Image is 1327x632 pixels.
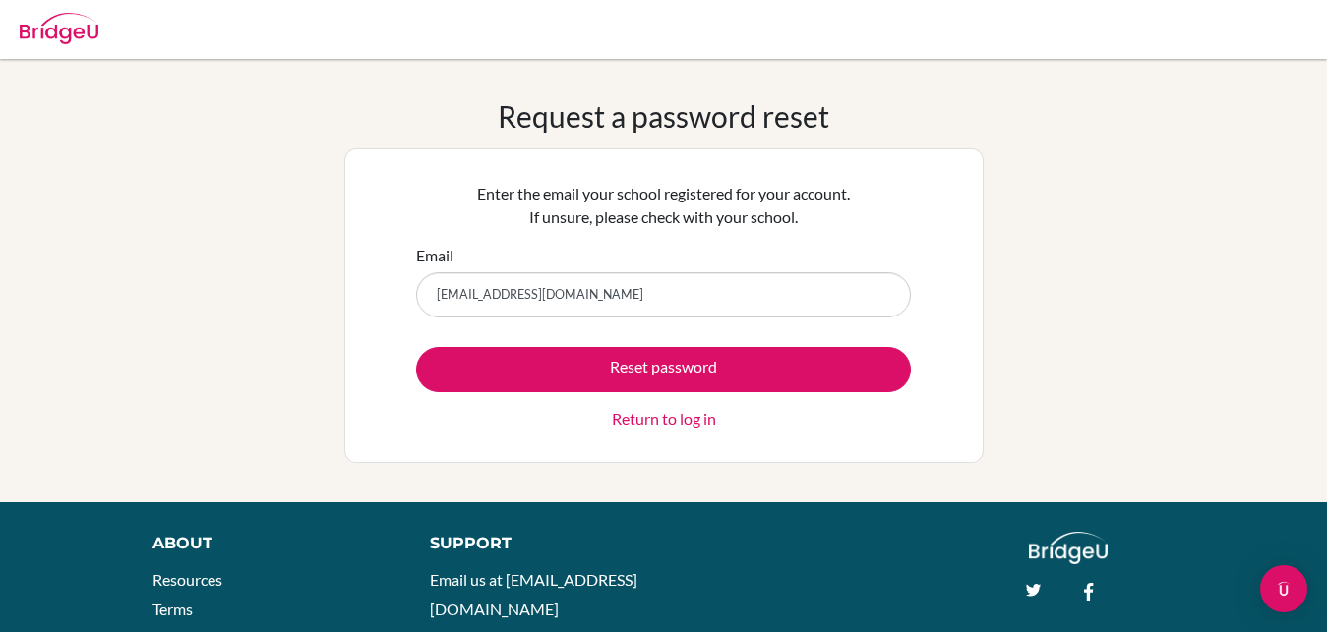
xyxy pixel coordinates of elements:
a: Terms [152,600,193,618]
a: Return to log in [612,407,716,431]
label: Email [416,244,453,267]
h1: Request a password reset [498,98,829,134]
div: Open Intercom Messenger [1260,565,1307,612]
img: Bridge-U [20,13,98,44]
div: Support [430,532,643,555]
a: Email us at [EMAIL_ADDRESS][DOMAIN_NAME] [430,570,637,618]
div: About [152,532,386,555]
button: Reset password [416,347,911,392]
p: Enter the email your school registered for your account. If unsure, please check with your school. [416,182,911,229]
a: Resources [152,570,222,589]
img: logo_white@2x-f4f0deed5e89b7ecb1c2cc34c3e3d731f90f0f143d5ea2071677605dd97b5244.png [1029,532,1109,564]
